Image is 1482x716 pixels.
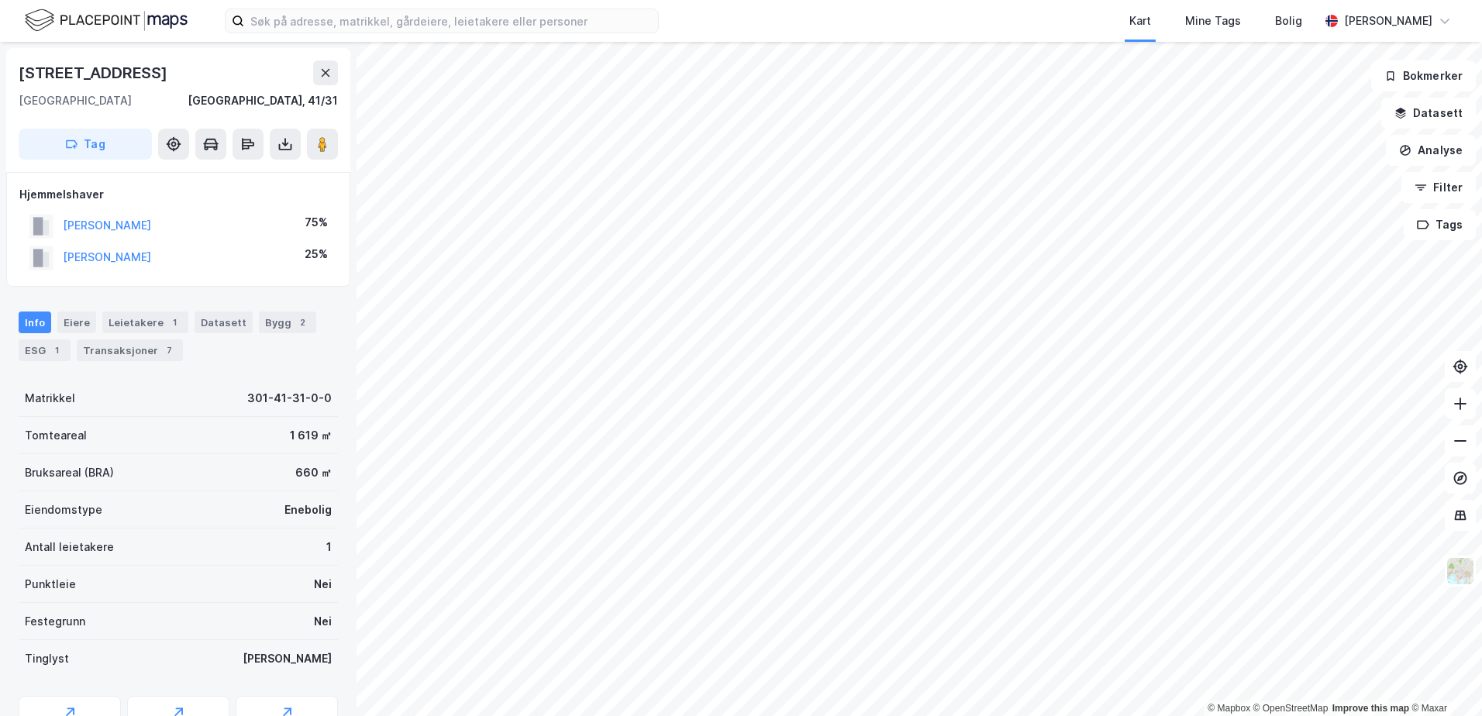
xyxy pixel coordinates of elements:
div: Matrikkel [25,389,75,408]
button: Bokmerker [1371,60,1476,91]
iframe: Chat Widget [1404,642,1482,716]
button: Analyse [1386,135,1476,166]
div: Leietakere [102,312,188,333]
div: 660 ㎡ [295,463,332,482]
img: Z [1446,556,1475,586]
div: Nei [314,575,332,594]
div: Nei [314,612,332,631]
div: Hjemmelshaver [19,185,337,204]
div: ESG [19,339,71,361]
a: OpenStreetMap [1253,703,1329,714]
div: Info [19,312,51,333]
div: [STREET_ADDRESS] [19,60,171,85]
div: [GEOGRAPHIC_DATA], 41/31 [188,91,338,110]
div: Transaksjoner [77,339,183,361]
div: Kontrollprogram for chat [1404,642,1482,716]
a: Mapbox [1208,703,1250,714]
div: Punktleie [25,575,76,594]
div: [PERSON_NAME] [243,649,332,668]
div: Kart [1129,12,1151,30]
a: Improve this map [1332,703,1409,714]
div: Bruksareal (BRA) [25,463,114,482]
div: Festegrunn [25,612,85,631]
div: 1 [326,538,332,556]
div: 1 [49,343,64,358]
div: Tinglyst [25,649,69,668]
div: 1 619 ㎡ [290,426,332,445]
div: Eiendomstype [25,501,102,519]
div: [GEOGRAPHIC_DATA] [19,91,132,110]
div: Bolig [1275,12,1302,30]
div: Tomteareal [25,426,87,445]
button: Tag [19,129,152,160]
div: Antall leietakere [25,538,114,556]
div: 1 [167,315,182,330]
div: Mine Tags [1185,12,1241,30]
img: logo.f888ab2527a4732fd821a326f86c7f29.svg [25,7,188,34]
input: Søk på adresse, matrikkel, gårdeiere, leietakere eller personer [244,9,658,33]
div: 7 [161,343,177,358]
div: Bygg [259,312,316,333]
div: 25% [305,245,328,263]
button: Datasett [1381,98,1476,129]
div: 2 [295,315,310,330]
div: 301-41-31-0-0 [247,389,332,408]
div: Datasett [195,312,253,333]
button: Filter [1401,172,1476,203]
button: Tags [1404,209,1476,240]
div: Enebolig [284,501,332,519]
div: [PERSON_NAME] [1344,12,1432,30]
div: 75% [305,213,328,232]
div: Eiere [57,312,96,333]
